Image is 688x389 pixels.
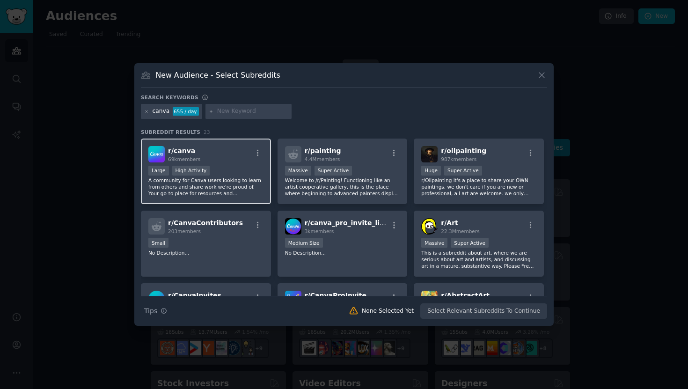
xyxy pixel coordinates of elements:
span: 987k members [441,156,476,162]
span: 22.3M members [441,228,479,234]
p: r/Oilpainting it's a place to share your OWN paintings, we don't care if you are new or professio... [421,177,536,197]
span: r/ CanvaInvites [168,292,221,299]
button: Tips [141,303,170,319]
h3: Search keywords [141,94,198,101]
span: r/ CanvaContributors [168,219,243,227]
div: Medium Size [285,238,323,248]
span: r/ painting [305,147,341,154]
div: 655 / day [173,107,199,116]
div: Massive [421,238,447,248]
p: No Description... [285,250,400,256]
img: AbstractArt [421,291,438,307]
p: A community for Canva users looking to learn from others and share work we're proud of. Your go-t... [148,177,263,197]
div: None Selected Yet [362,307,414,316]
span: 3k members [305,228,334,234]
div: Huge [421,166,441,176]
span: r/ CanvaProInvite [305,292,366,299]
p: No Description... [148,250,263,256]
img: canva [148,146,165,162]
div: canva [153,107,170,116]
img: CanvaProInvite [285,291,301,307]
div: Super Active [451,238,489,248]
span: r/ canva_pro_invite_link [305,219,389,227]
input: New Keyword [217,107,288,116]
div: Super Active [315,166,352,176]
div: Large [148,166,169,176]
span: 69k members [168,156,200,162]
div: Small [148,238,168,248]
h3: New Audience - Select Subreddits [156,70,280,80]
span: r/ AbstractArt [441,292,490,299]
span: 203 members [168,228,201,234]
p: This is a subreddit about art, where we are serious about art and artists, and discussing art in ... [421,250,536,269]
div: Massive [285,166,311,176]
span: 23 [204,129,210,135]
span: Tips [144,306,157,316]
img: oilpainting [421,146,438,162]
span: Subreddit Results [141,129,200,135]
span: r/ canva [168,147,195,154]
span: 4.4M members [305,156,340,162]
div: Super Active [444,166,482,176]
img: CanvaInvites [148,291,165,307]
span: r/ Art [441,219,458,227]
div: High Activity [172,166,210,176]
p: Welcome to /r/Painting! Functioning like an artist cooperative gallery, this is the place where b... [285,177,400,197]
img: canva_pro_invite_link [285,218,301,235]
span: r/ oilpainting [441,147,486,154]
img: Art [421,218,438,235]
